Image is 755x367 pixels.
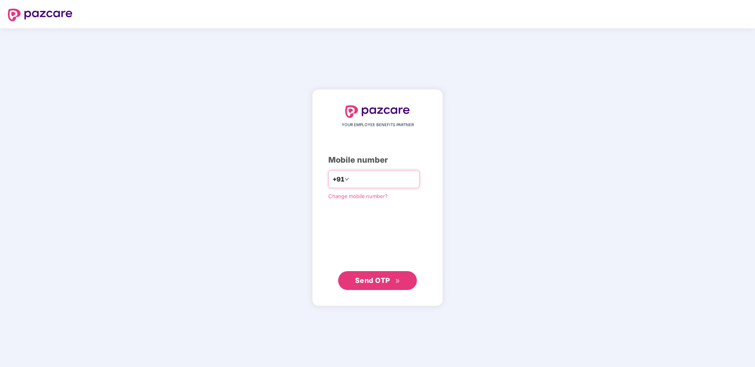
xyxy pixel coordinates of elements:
[345,105,410,118] img: logo
[355,276,390,284] span: Send OTP
[338,271,417,290] button: Send OTPdouble-right
[328,154,427,166] div: Mobile number
[333,174,344,184] span: +91
[395,279,400,284] span: double-right
[342,122,414,128] span: YOUR EMPLOYEE BENEFITS PARTNER
[8,9,72,21] img: logo
[328,193,388,199] a: Change mobile number?
[344,177,349,182] span: down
